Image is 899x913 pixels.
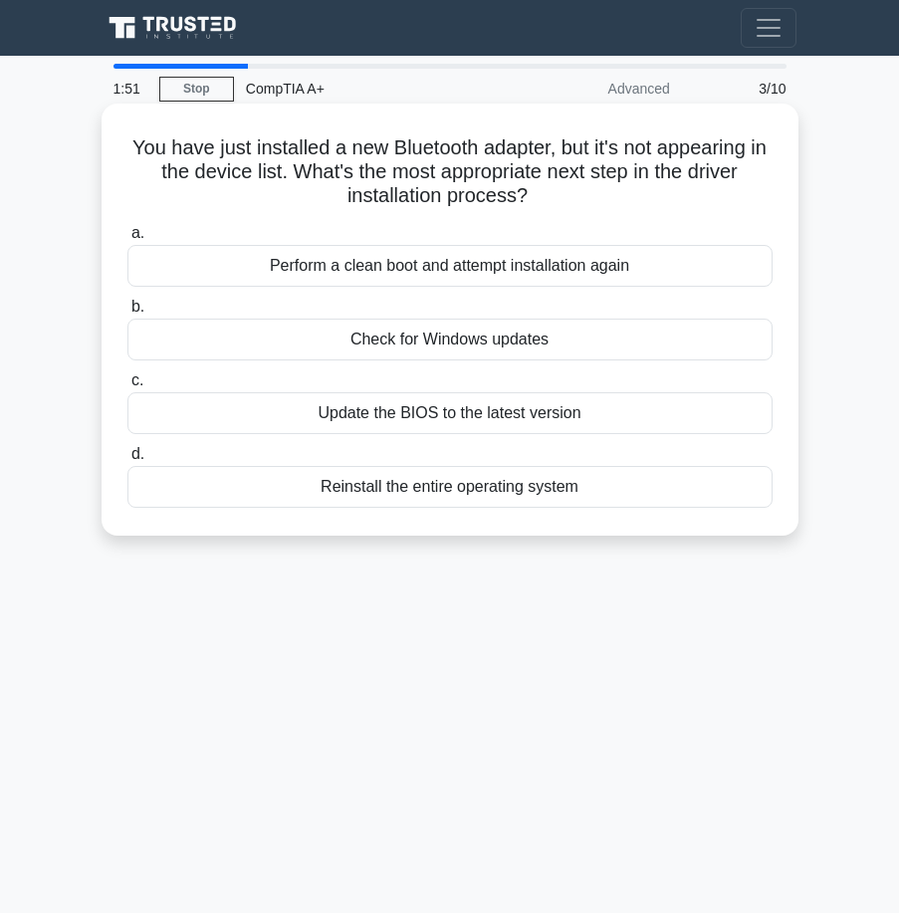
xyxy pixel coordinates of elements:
[131,298,144,315] span: b.
[131,445,144,462] span: d.
[127,466,773,508] div: Reinstall the entire operating system
[508,69,682,109] div: Advanced
[741,8,796,48] button: Toggle navigation
[127,392,773,434] div: Update the BIOS to the latest version
[159,77,234,102] a: Stop
[102,69,159,109] div: 1:51
[127,245,773,287] div: Perform a clean boot and attempt installation again
[682,69,798,109] div: 3/10
[234,69,508,109] div: CompTIA A+
[127,319,773,360] div: Check for Windows updates
[131,371,143,388] span: c.
[131,224,144,241] span: a.
[125,135,775,209] h5: You have just installed a new Bluetooth adapter, but it's not appearing in the device list. What'...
